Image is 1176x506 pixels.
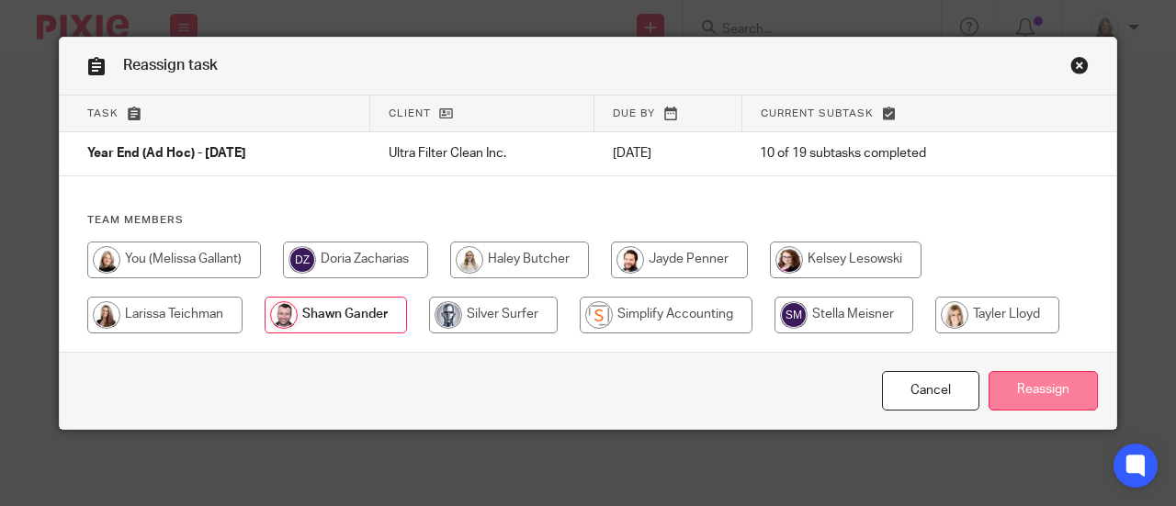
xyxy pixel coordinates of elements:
a: Close this dialog window [1070,56,1089,81]
span: Task [87,108,119,118]
span: Reassign task [123,58,218,73]
h4: Team members [87,213,1089,228]
span: Due by [613,108,655,118]
td: 10 of 19 subtasks completed [741,132,1035,176]
span: Client [389,108,431,118]
span: Year End (Ad Hoc) - [DATE] [87,148,246,161]
a: Close this dialog window [882,371,979,410]
span: Current subtask [761,108,874,118]
p: [DATE] [613,144,724,163]
p: Ultra Filter Clean Inc. [389,144,576,163]
input: Reassign [989,371,1098,410]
